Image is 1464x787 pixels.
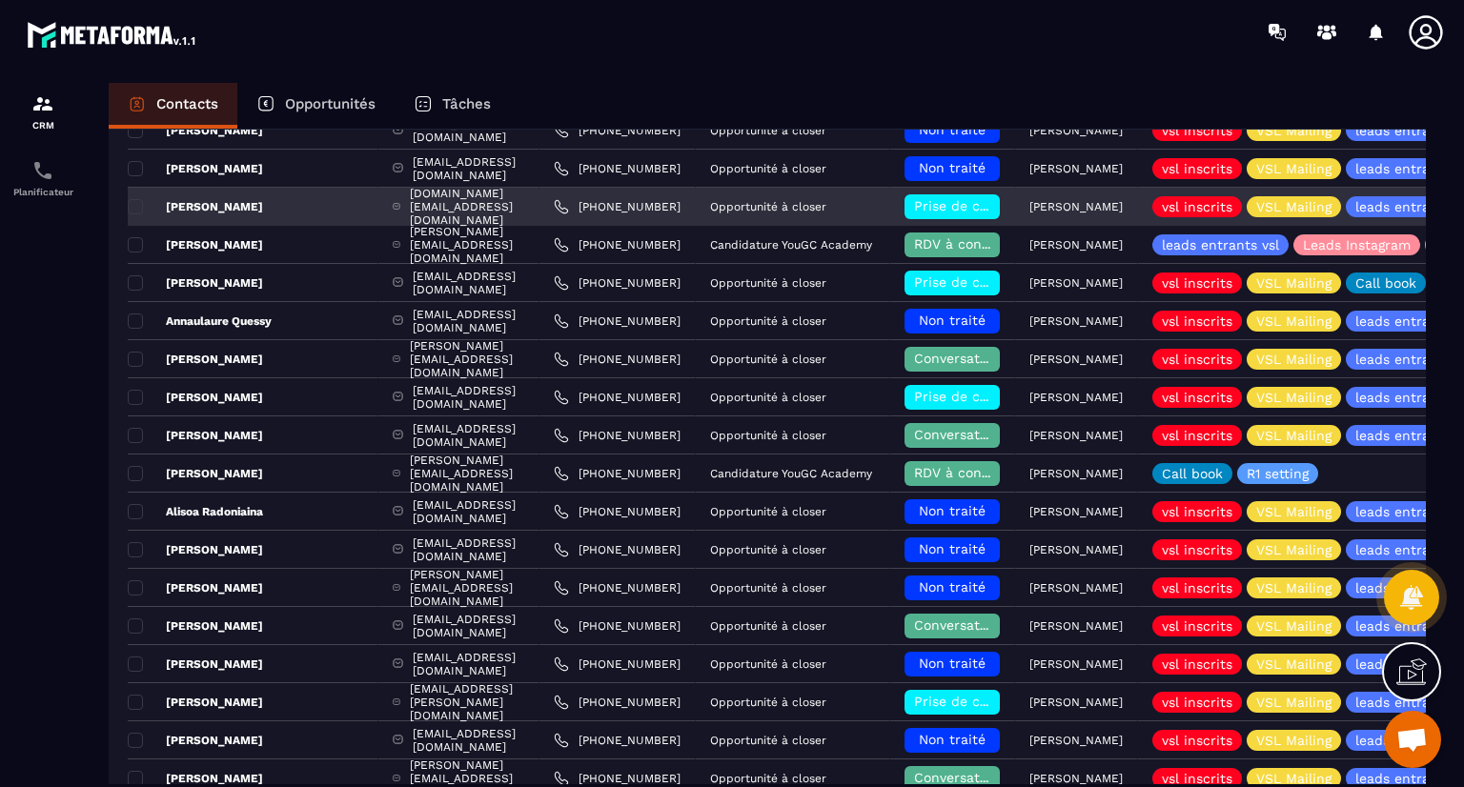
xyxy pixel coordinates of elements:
p: [PERSON_NAME] [128,656,263,672]
p: vsl inscrits [1162,314,1232,328]
p: Opportunités [285,95,376,112]
p: Call book [1162,467,1223,480]
p: Opportunité à closer [710,696,826,709]
span: Prise de contact effectuée [914,389,1090,404]
p: [PERSON_NAME] [128,161,263,176]
p: [PERSON_NAME] [128,580,263,595]
p: VSL Mailing [1256,505,1332,518]
span: Non traité [919,541,986,556]
p: vsl inscrits [1162,276,1232,290]
span: Prise de contact effectuée [914,198,1090,213]
p: [PERSON_NAME] [1029,200,1123,213]
span: Non traité [919,579,986,595]
p: [PERSON_NAME] [1029,543,1123,556]
p: [PERSON_NAME] [1029,734,1123,747]
p: [PERSON_NAME] [1029,505,1123,518]
p: [PERSON_NAME] [1029,696,1123,709]
span: Prise de contact effectuée [914,274,1090,290]
p: Contacts [156,95,218,112]
p: [PERSON_NAME] [128,199,263,214]
p: VSL Mailing [1256,543,1332,556]
a: [PHONE_NUMBER] [554,504,681,519]
p: vsl inscrits [1162,734,1232,747]
span: Non traité [919,160,986,175]
p: vsl inscrits [1162,505,1232,518]
p: VSL Mailing [1256,200,1332,213]
p: Planificateur [5,187,81,197]
p: [PERSON_NAME] [128,618,263,634]
p: VSL Mailing [1256,276,1332,290]
p: Candidature YouGC Academy [710,238,872,252]
p: vsl inscrits [1162,391,1232,404]
p: [PERSON_NAME] [128,695,263,710]
p: Opportunité à closer [710,543,826,556]
a: Tâches [395,83,510,129]
p: VSL Mailing [1256,772,1332,785]
a: [PHONE_NUMBER] [554,123,681,138]
p: Opportunité à closer [710,772,826,785]
p: vsl inscrits [1162,124,1232,137]
a: [PHONE_NUMBER] [554,161,681,176]
span: Prise de contact effectuée [914,694,1090,709]
p: Opportunité à closer [710,505,826,518]
p: [PERSON_NAME] [1029,391,1123,404]
p: [PERSON_NAME] [1029,353,1123,366]
p: [PERSON_NAME] [1029,276,1123,290]
p: VSL Mailing [1256,391,1332,404]
p: vsl inscrits [1162,353,1232,366]
span: Non traité [919,122,986,137]
p: [PERSON_NAME] [1029,238,1123,252]
p: Annaulaure Quessy [128,313,272,329]
p: [PERSON_NAME] [128,542,263,557]
p: Opportunité à closer [710,162,826,175]
p: Opportunité à closer [710,429,826,442]
span: Non traité [919,503,986,518]
p: [PERSON_NAME] [1029,581,1123,595]
p: VSL Mailing [1256,619,1332,633]
p: Opportunité à closer [710,657,826,671]
p: VSL Mailing [1256,162,1332,175]
a: [PHONE_NUMBER] [554,618,681,634]
p: Opportunité à closer [710,200,826,213]
p: Opportunité à closer [710,353,826,366]
p: [PERSON_NAME] [128,771,263,786]
span: Non traité [919,732,986,747]
p: leads entrants vsl [1162,238,1279,252]
p: vsl inscrits [1162,200,1232,213]
p: VSL Mailing [1256,124,1332,137]
p: R1 setting [1247,467,1309,480]
p: [PERSON_NAME] [1029,162,1123,175]
p: Opportunité à closer [710,124,826,137]
a: [PHONE_NUMBER] [554,580,681,595]
p: Opportunité à closer [710,734,826,747]
p: [PERSON_NAME] [1029,467,1123,480]
a: [PHONE_NUMBER] [554,237,681,252]
p: Opportunité à closer [710,314,826,328]
a: [PHONE_NUMBER] [554,352,681,367]
p: Opportunité à closer [710,581,826,595]
p: [PERSON_NAME] [1029,619,1123,633]
span: Conversation en cours [914,770,1062,785]
p: VSL Mailing [1256,314,1332,328]
a: Opportunités [237,83,395,129]
p: VSL Mailing [1256,429,1332,442]
img: logo [27,17,198,51]
span: Conversation en cours [914,617,1062,633]
p: [PERSON_NAME] [128,237,263,252]
a: [PHONE_NUMBER] [554,390,681,405]
p: [PERSON_NAME] [128,123,263,138]
p: vsl inscrits [1162,619,1232,633]
p: vsl inscrits [1162,162,1232,175]
p: Call book [1355,276,1416,290]
a: [PHONE_NUMBER] [554,275,681,291]
p: Opportunité à closer [710,276,826,290]
img: formation [31,92,54,115]
p: vsl inscrits [1162,581,1232,595]
span: Conversation en cours [914,351,1062,366]
p: vsl inscrits [1162,429,1232,442]
span: RDV à confimer ❓ [914,465,1037,480]
p: [PERSON_NAME] [1029,314,1123,328]
a: [PHONE_NUMBER] [554,733,681,748]
span: RDV à confimer ❓ [914,236,1037,252]
span: Conversation en cours [914,427,1062,442]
